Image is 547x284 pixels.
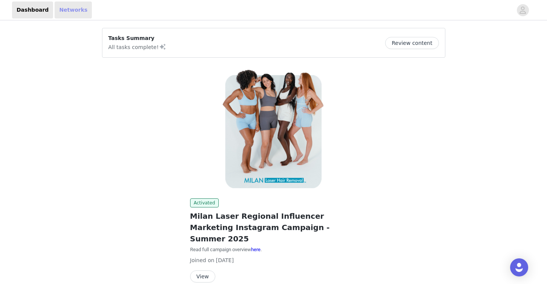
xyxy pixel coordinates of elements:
[12,2,53,18] a: Dashboard
[385,37,439,49] button: Review content
[216,257,234,263] span: [DATE]
[55,2,92,18] a: Networks
[519,4,526,16] div: avatar
[190,257,215,263] span: Joined on
[190,210,357,244] h2: Milan Laser Regional Influencer Marketing Instagram Campaign - Summer 2025
[190,198,219,207] span: Activated
[108,42,166,51] p: All tasks complete!
[190,270,215,282] button: View
[190,274,215,279] a: View
[108,34,166,42] p: Tasks Summary
[190,67,357,192] img: Milan Laser
[510,258,528,276] div: Open Intercom Messenger
[190,247,262,252] span: Read full campaign overview .
[251,247,261,252] a: here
